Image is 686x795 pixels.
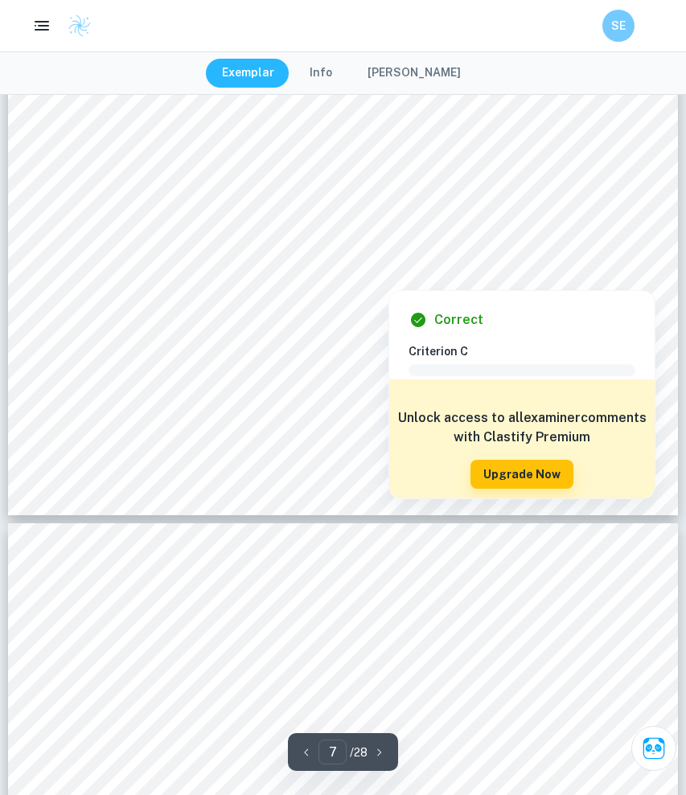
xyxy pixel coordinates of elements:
[610,17,628,35] h6: SE
[350,744,368,761] p: / 28
[68,14,92,38] img: Clastify logo
[351,59,477,88] button: [PERSON_NAME]
[409,342,648,360] h6: Criterion C
[470,460,573,489] button: Upgrade Now
[294,59,348,88] button: Info
[434,310,483,330] h6: Correct
[58,14,92,38] a: Clastify logo
[631,726,676,771] button: Ask Clai
[397,408,647,447] h6: Unlock access to all examiner comments with Clastify Premium
[206,59,290,88] button: Exemplar
[602,10,635,42] button: SE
